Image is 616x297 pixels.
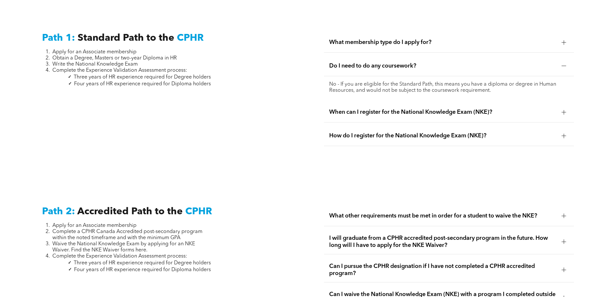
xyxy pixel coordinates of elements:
[52,49,136,55] span: Apply for an Associate membership
[74,81,211,87] span: Four years of HR experience required for Diploma holders
[329,212,557,219] span: What other requirements must be met in order for a student to waive the NKE?
[52,62,138,67] span: Write the National Knowledge Exam
[77,207,183,217] span: Accredited Path to the
[52,68,187,73] span: Complete the Experience Validation Assessment process:
[42,33,75,43] span: Path 1:
[52,56,177,61] span: Obtain a Degree, Masters or two-year Diploma in HR
[329,235,557,249] span: I will graduate from a CPHR accredited post-secondary program in the future. How long will I have...
[52,229,202,240] span: Complete a CPHR Canada Accredited post-secondary program within the noted timeframe and with the ...
[177,33,204,43] span: CPHR
[74,267,211,272] span: Four years of HR experience required for Diploma holders
[78,33,174,43] span: Standard Path to the
[52,241,195,253] span: Waive the National Knowledge Exam by applying for an NKE Waiver. Find the NKE Waiver forms here.
[329,109,557,116] span: When can I register for the National Knowledge Exam (NKE)?
[329,263,557,277] span: Can I pursue the CPHR designation if I have not completed a CPHR accredited program?
[329,132,557,139] span: How do I register for the National Knowledge Exam (NKE)?
[329,39,557,46] span: What membership type do I apply for?
[329,62,557,69] span: Do I need to do any coursework?
[74,260,211,266] span: Three years of HR experience required for Degree holders
[329,81,569,94] p: No - If you are eligible for the Standard Path, this means you have a diploma or degree in Human ...
[52,223,136,228] span: Apply for an Associate membership
[185,207,212,217] span: CPHR
[74,75,211,80] span: Three years of HR experience required for Degree holders
[52,254,187,259] span: Complete the Experience Validation Assessment process:
[42,207,75,217] span: Path 2:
